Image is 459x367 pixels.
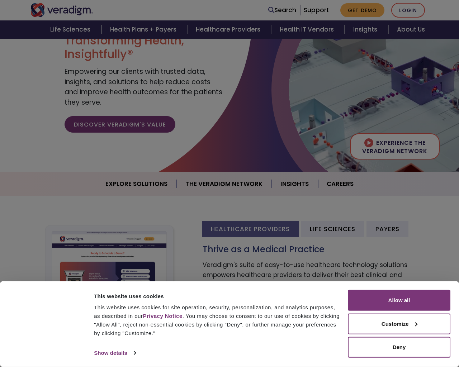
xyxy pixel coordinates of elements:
div: This website uses cookies for site operation, security, personalization, and analytics purposes, ... [94,303,340,338]
button: Allow all [348,290,450,311]
button: Customize [348,313,450,334]
button: Deny [348,337,450,358]
a: Show details [94,348,136,358]
div: This website uses cookies [94,292,340,300]
a: Privacy Notice [143,313,182,319]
